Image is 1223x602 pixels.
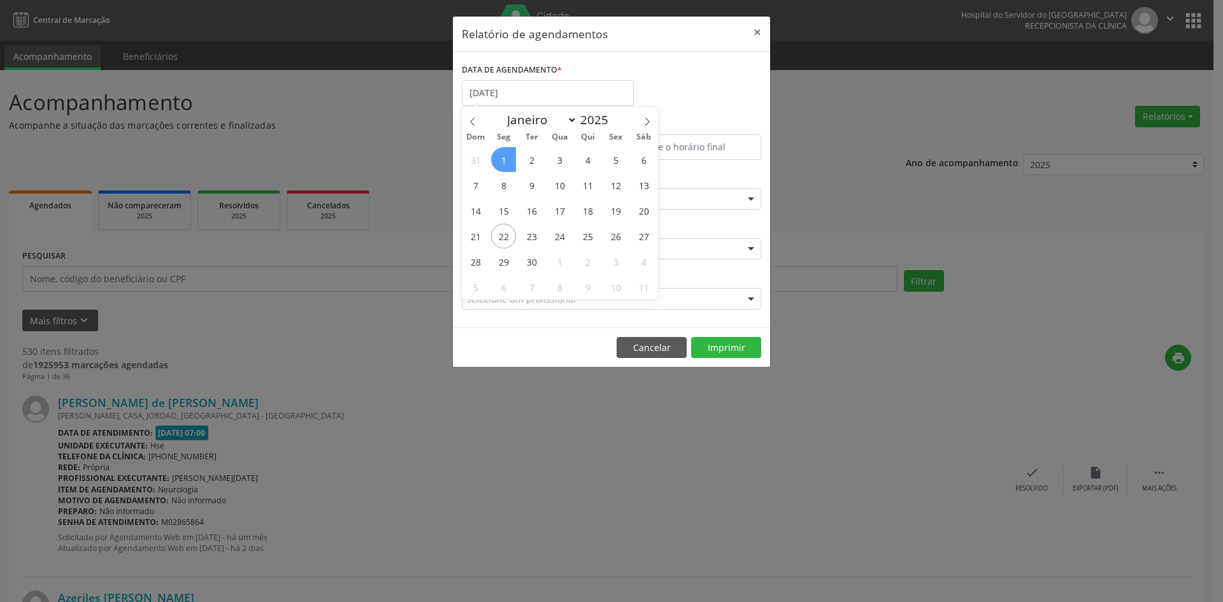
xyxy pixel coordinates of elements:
span: Outubro 6, 2025 [491,275,516,299]
span: Outubro 3, 2025 [603,249,628,274]
span: Setembro 5, 2025 [603,147,628,172]
span: Outubro 8, 2025 [547,275,572,299]
span: Setembro 7, 2025 [463,173,488,197]
span: Setembro 24, 2025 [547,224,572,248]
span: Outubro 5, 2025 [463,275,488,299]
span: Qui [574,133,602,141]
span: Outubro 4, 2025 [631,249,656,274]
span: Outubro 2, 2025 [575,249,600,274]
label: ATÉ [615,115,761,134]
span: Dom [462,133,490,141]
span: Agosto 31, 2025 [463,147,488,172]
span: Setembro 28, 2025 [463,249,488,274]
label: DATA DE AGENDAMENTO [462,61,562,80]
span: Sáb [630,133,658,141]
span: Setembro 4, 2025 [575,147,600,172]
span: Ter [518,133,546,141]
span: Outubro 11, 2025 [631,275,656,299]
span: Qua [546,133,574,141]
span: Selecione um profissional [466,292,576,306]
span: Setembro 3, 2025 [547,147,572,172]
span: Setembro 15, 2025 [491,198,516,223]
span: Setembro 10, 2025 [547,173,572,197]
button: Cancelar [617,337,687,359]
span: Setembro 8, 2025 [491,173,516,197]
h5: Relatório de agendamentos [462,25,608,42]
span: Setembro 21, 2025 [463,224,488,248]
span: Outubro 1, 2025 [547,249,572,274]
span: Setembro 13, 2025 [631,173,656,197]
span: Setembro 12, 2025 [603,173,628,197]
span: Setembro 16, 2025 [519,198,544,223]
span: Setembro 6, 2025 [631,147,656,172]
button: Close [745,17,770,48]
span: Setembro 18, 2025 [575,198,600,223]
span: Outubro 7, 2025 [519,275,544,299]
button: Imprimir [691,337,761,359]
span: Setembro 26, 2025 [603,224,628,248]
span: Outubro 10, 2025 [603,275,628,299]
span: Setembro 20, 2025 [631,198,656,223]
span: Setembro 9, 2025 [519,173,544,197]
span: Setembro 14, 2025 [463,198,488,223]
span: Setembro 2, 2025 [519,147,544,172]
input: Year [577,111,619,128]
span: Seg [490,133,518,141]
input: Selecione uma data ou intervalo [462,80,634,106]
span: Setembro 30, 2025 [519,249,544,274]
select: Month [501,111,577,129]
input: Selecione o horário final [615,134,761,160]
span: Setembro 23, 2025 [519,224,544,248]
span: Sex [602,133,630,141]
span: Setembro 17, 2025 [547,198,572,223]
span: Setembro 11, 2025 [575,173,600,197]
span: Setembro 27, 2025 [631,224,656,248]
span: Setembro 19, 2025 [603,198,628,223]
span: Setembro 1, 2025 [491,147,516,172]
span: Setembro 25, 2025 [575,224,600,248]
span: Outubro 9, 2025 [575,275,600,299]
span: Setembro 22, 2025 [491,224,516,248]
span: Setembro 29, 2025 [491,249,516,274]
